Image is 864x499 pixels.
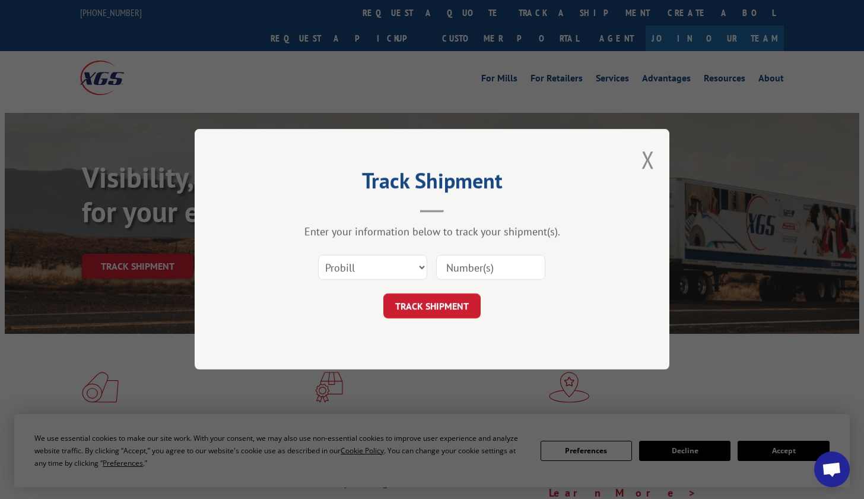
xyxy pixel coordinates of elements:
div: Enter your information below to track your shipment(s). [254,225,610,239]
button: TRACK SHIPMENT [383,294,481,319]
a: Open chat [814,451,850,487]
button: Close modal [641,144,655,175]
h2: Track Shipment [254,172,610,195]
input: Number(s) [436,255,545,280]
